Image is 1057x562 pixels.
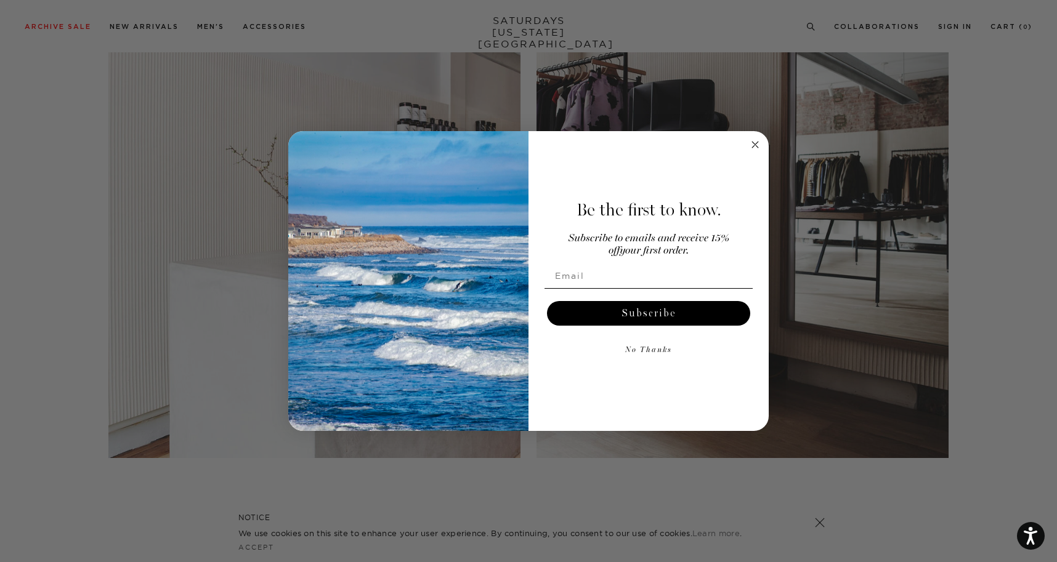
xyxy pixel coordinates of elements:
[545,288,753,289] img: underline
[545,338,753,363] button: No Thanks
[620,246,689,256] span: your first order.
[569,233,729,244] span: Subscribe to emails and receive 15%
[547,301,750,326] button: Subscribe
[577,199,721,220] span: Be the first to know.
[748,137,763,152] button: Close dialog
[288,131,528,432] img: 125c788d-000d-4f3e-b05a-1b92b2a23ec9.jpeg
[545,263,753,288] input: Email
[609,246,620,256] span: off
